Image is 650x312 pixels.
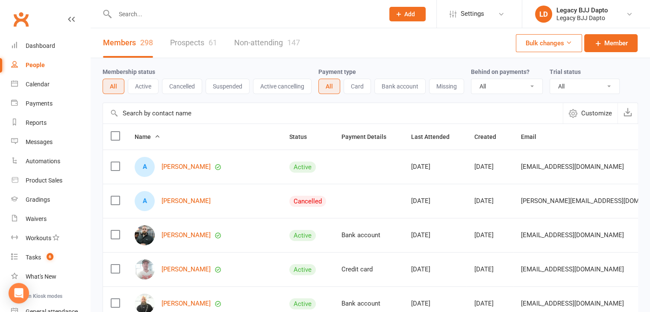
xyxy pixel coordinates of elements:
[103,28,153,58] a: Members298
[341,132,396,142] button: Payment Details
[604,38,628,48] span: Member
[26,273,56,280] div: What's New
[135,132,160,142] button: Name
[318,79,340,94] button: All
[474,266,506,273] div: [DATE]
[26,138,53,145] div: Messages
[474,163,506,171] div: [DATE]
[135,191,155,211] div: A
[474,132,506,142] button: Created
[26,196,50,203] div: Gradings
[26,254,41,261] div: Tasks
[26,100,53,107] div: Payments
[556,6,608,14] div: Legacy BJJ Dapto
[162,79,202,94] button: Cancelled
[289,132,316,142] button: Status
[140,38,153,47] div: 298
[411,197,459,205] div: [DATE]
[135,157,155,177] div: A
[11,209,90,229] a: Waivers
[26,42,55,49] div: Dashboard
[581,108,612,118] span: Customize
[411,132,459,142] button: Last Attended
[344,79,371,94] button: Card
[341,300,396,307] div: Bank account
[521,261,624,277] span: [EMAIL_ADDRESS][DOMAIN_NAME]
[26,235,51,241] div: Workouts
[411,163,459,171] div: [DATE]
[103,79,124,94] button: All
[411,232,459,239] div: [DATE]
[556,14,608,22] div: Legacy BJJ Dapto
[535,6,552,23] div: LD
[206,79,250,94] button: Suspended
[289,298,316,309] div: Active
[521,133,546,140] span: Email
[11,152,90,171] a: Automations
[11,190,90,209] a: Gradings
[162,163,211,171] a: [PERSON_NAME]
[162,197,211,205] a: [PERSON_NAME]
[26,81,50,88] div: Calendar
[112,8,378,20] input: Search...
[26,119,47,126] div: Reports
[103,68,155,75] label: Membership status
[26,158,60,165] div: Automations
[289,133,316,140] span: Status
[474,300,506,307] div: [DATE]
[162,232,211,239] a: [PERSON_NAME]
[162,300,211,307] a: [PERSON_NAME]
[411,300,459,307] div: [DATE]
[162,266,211,273] a: [PERSON_NAME]
[26,62,45,68] div: People
[47,253,53,260] span: 6
[584,34,638,52] a: Member
[521,295,624,312] span: [EMAIL_ADDRESS][DOMAIN_NAME]
[429,79,464,94] button: Missing
[289,230,316,241] div: Active
[389,7,426,21] button: Add
[341,133,396,140] span: Payment Details
[461,4,484,24] span: Settings
[26,177,62,184] div: Product Sales
[11,248,90,267] a: Tasks 6
[550,68,581,75] label: Trial status
[404,11,415,18] span: Add
[11,94,90,113] a: Payments
[289,162,316,173] div: Active
[474,197,506,205] div: [DATE]
[11,132,90,152] a: Messages
[474,133,506,140] span: Created
[11,36,90,56] a: Dashboard
[135,133,160,140] span: Name
[11,113,90,132] a: Reports
[521,227,624,243] span: [EMAIL_ADDRESS][DOMAIN_NAME]
[289,264,316,275] div: Active
[474,232,506,239] div: [DATE]
[287,38,300,47] div: 147
[128,79,159,94] button: Active
[234,28,300,58] a: Non-attending147
[10,9,32,30] a: Clubworx
[11,171,90,190] a: Product Sales
[374,79,426,94] button: Bank account
[9,283,29,303] div: Open Intercom Messenger
[411,266,459,273] div: [DATE]
[103,103,563,124] input: Search by contact name
[253,79,312,94] button: Active cancelling
[318,68,356,75] label: Payment type
[516,34,582,52] button: Bulk changes
[521,159,624,175] span: [EMAIL_ADDRESS][DOMAIN_NAME]
[11,56,90,75] a: People
[11,267,90,286] a: What's New
[341,266,396,273] div: Credit card
[209,38,217,47] div: 61
[11,75,90,94] a: Calendar
[471,68,529,75] label: Behind on payments?
[411,133,459,140] span: Last Attended
[341,232,396,239] div: Bank account
[289,196,326,207] div: Cancelled
[26,215,47,222] div: Waivers
[11,229,90,248] a: Workouts
[521,132,546,142] button: Email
